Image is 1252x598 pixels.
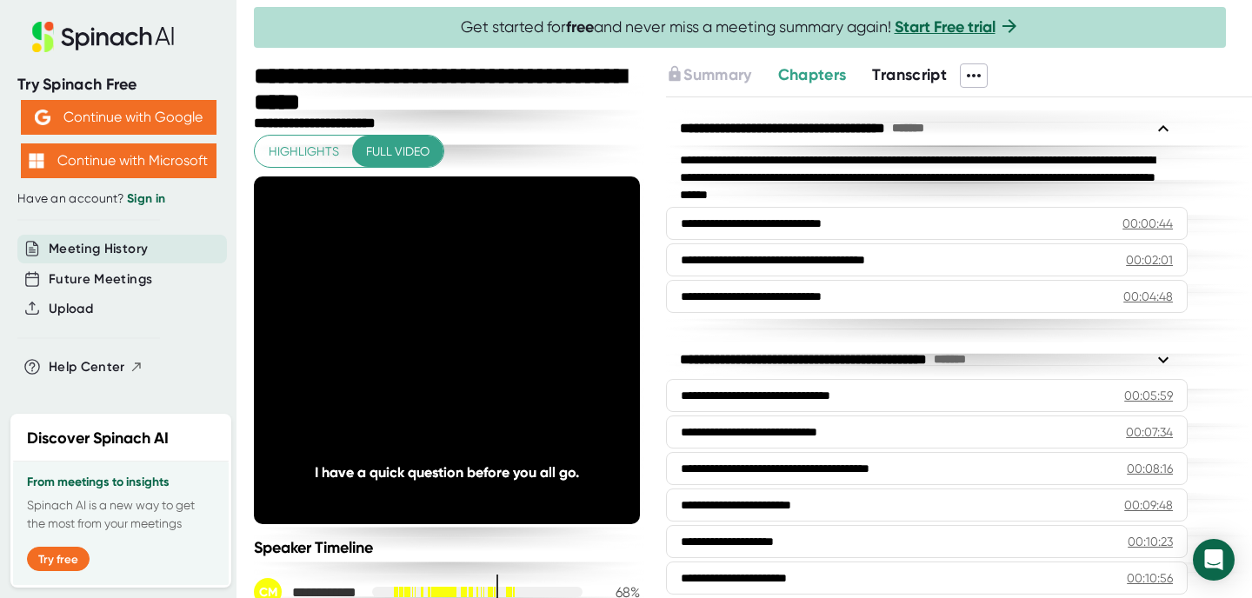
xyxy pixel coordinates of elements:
span: Get started for and never miss a meeting summary again! [461,17,1020,37]
button: Transcript [872,63,947,87]
h2: Discover Spinach AI [27,427,169,450]
h3: From meetings to insights [27,475,215,489]
div: Open Intercom Messenger [1193,539,1235,581]
div: Try Spinach Free [17,75,219,95]
b: free [566,17,594,37]
button: Upload [49,299,93,319]
div: Have an account? [17,191,219,207]
div: 00:10:23 [1128,533,1173,550]
button: Highlights [255,136,353,168]
img: Aehbyd4JwY73AAAAAElFTkSuQmCC [35,110,50,125]
button: Help Center [49,357,143,377]
div: Speaker Timeline [254,538,640,557]
a: Sign in [127,191,165,206]
div: 00:08:16 [1127,460,1173,477]
button: Future Meetings [49,269,152,289]
div: 00:05:59 [1124,387,1173,404]
button: Continue with Microsoft [21,143,216,178]
button: Meeting History [49,239,148,259]
p: Spinach AI is a new way to get the most from your meetings [27,496,215,533]
span: Chapters [778,65,847,84]
div: 00:07:34 [1126,423,1173,441]
span: Transcript [872,65,947,84]
span: Help Center [49,357,125,377]
button: Full video [352,136,443,168]
div: I have a quick question before you all go. [292,464,601,481]
button: Chapters [778,63,847,87]
span: Highlights [269,141,339,163]
div: Upgrade to access [666,63,777,88]
button: Summary [666,63,751,87]
span: Summary [683,65,751,84]
div: 00:00:44 [1122,215,1173,232]
div: 00:02:01 [1126,251,1173,269]
button: Try free [27,547,90,571]
div: 00:04:48 [1123,288,1173,305]
span: Full video [366,141,430,163]
div: 00:10:56 [1127,569,1173,587]
button: Continue with Google [21,100,216,135]
a: Start Free trial [895,17,996,37]
div: 00:09:48 [1124,496,1173,514]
